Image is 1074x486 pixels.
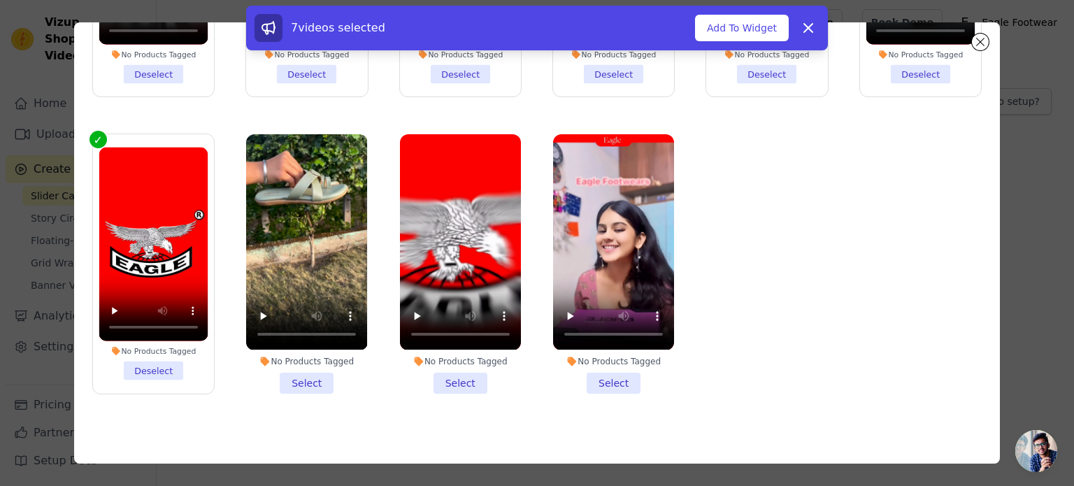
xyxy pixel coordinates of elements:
div: No Products Tagged [246,356,367,367]
div: No Products Tagged [99,50,208,59]
div: No Products Tagged [99,347,208,357]
div: No Products Tagged [400,356,521,367]
div: No Products Tagged [866,50,975,59]
a: Open chat [1015,430,1057,472]
span: 7 videos selected [291,21,385,34]
div: No Products Tagged [553,356,674,367]
button: Add To Widget [695,15,789,41]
